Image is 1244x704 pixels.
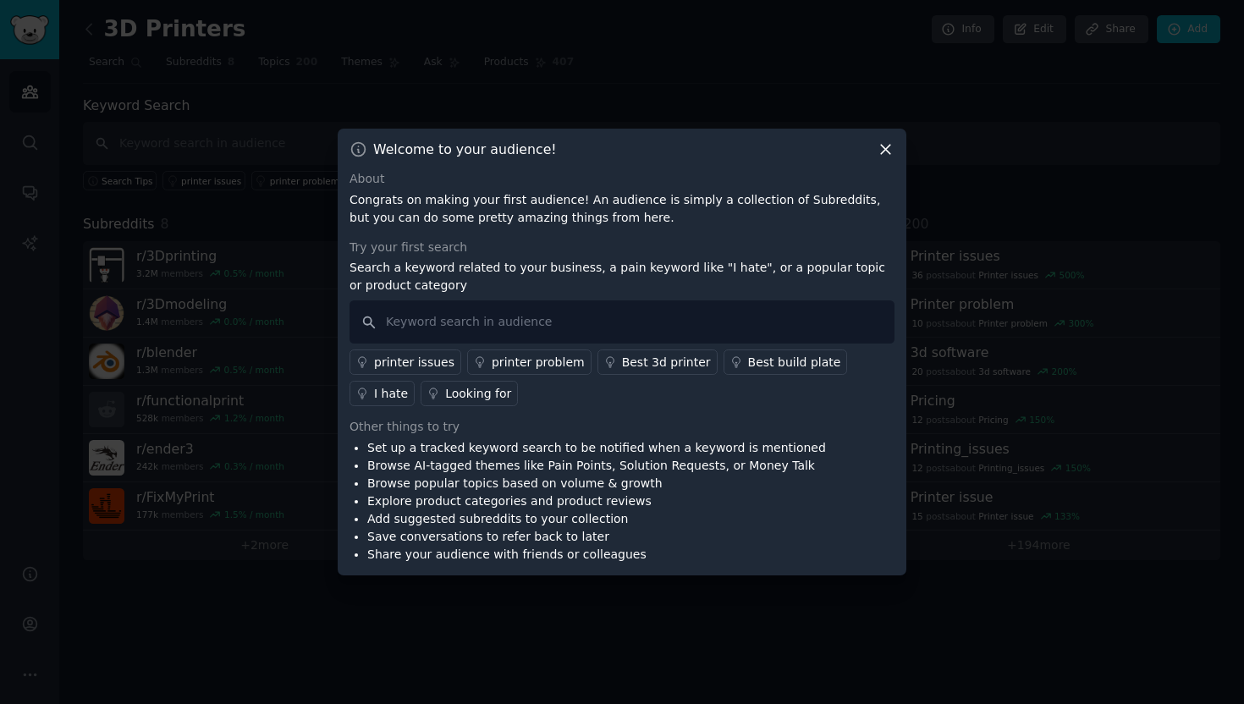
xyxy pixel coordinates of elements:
[445,385,511,403] div: Looking for
[350,381,415,406] a: I hate
[367,492,826,510] li: Explore product categories and product reviews
[421,381,518,406] a: Looking for
[724,349,848,375] a: Best build plate
[367,475,826,492] li: Browse popular topics based on volume & growth
[350,191,894,227] p: Congrats on making your first audience! An audience is simply a collection of Subreddits, but you...
[467,349,592,375] a: printer problem
[350,239,894,256] div: Try your first search
[748,354,841,371] div: Best build plate
[350,259,894,294] p: Search a keyword related to your business, a pain keyword like "I hate", or a popular topic or pr...
[597,349,718,375] a: Best 3d printer
[350,300,894,344] input: Keyword search in audience
[373,140,557,158] h3: Welcome to your audience!
[374,385,408,403] div: I hate
[367,546,826,564] li: Share your audience with friends or colleagues
[350,349,461,375] a: printer issues
[367,457,826,475] li: Browse AI-tagged themes like Pain Points, Solution Requests, or Money Talk
[374,354,454,371] div: printer issues
[367,510,826,528] li: Add suggested subreddits to your collection
[622,354,711,371] div: Best 3d printer
[492,354,585,371] div: printer problem
[367,439,826,457] li: Set up a tracked keyword search to be notified when a keyword is mentioned
[350,418,894,436] div: Other things to try
[367,528,826,546] li: Save conversations to refer back to later
[350,170,894,188] div: About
